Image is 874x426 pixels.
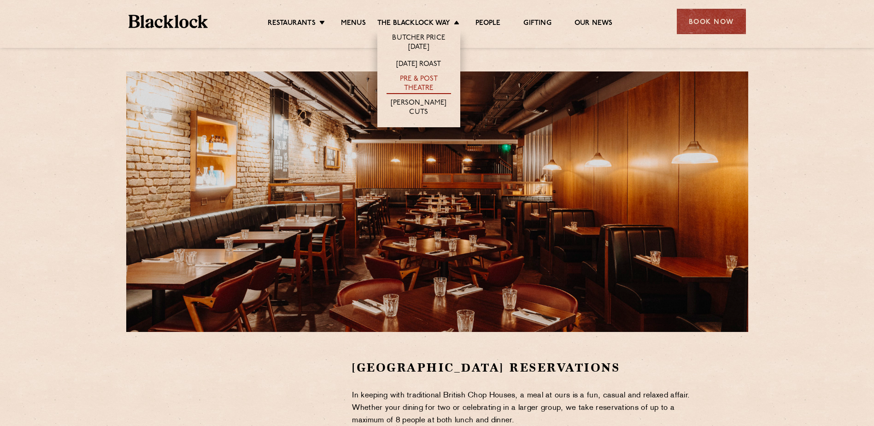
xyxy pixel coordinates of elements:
[341,19,366,29] a: Menus
[677,9,746,34] div: Book Now
[575,19,613,29] a: Our News
[268,19,316,29] a: Restaurants
[387,99,451,118] a: [PERSON_NAME] Cuts
[387,34,451,53] a: Butcher Price [DATE]
[352,360,705,376] h2: [GEOGRAPHIC_DATA] Reservations
[475,19,500,29] a: People
[387,75,451,94] a: Pre & Post Theatre
[523,19,551,29] a: Gifting
[129,15,208,28] img: BL_Textured_Logo-footer-cropped.svg
[377,19,450,29] a: The Blacklock Way
[396,60,441,70] a: [DATE] Roast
